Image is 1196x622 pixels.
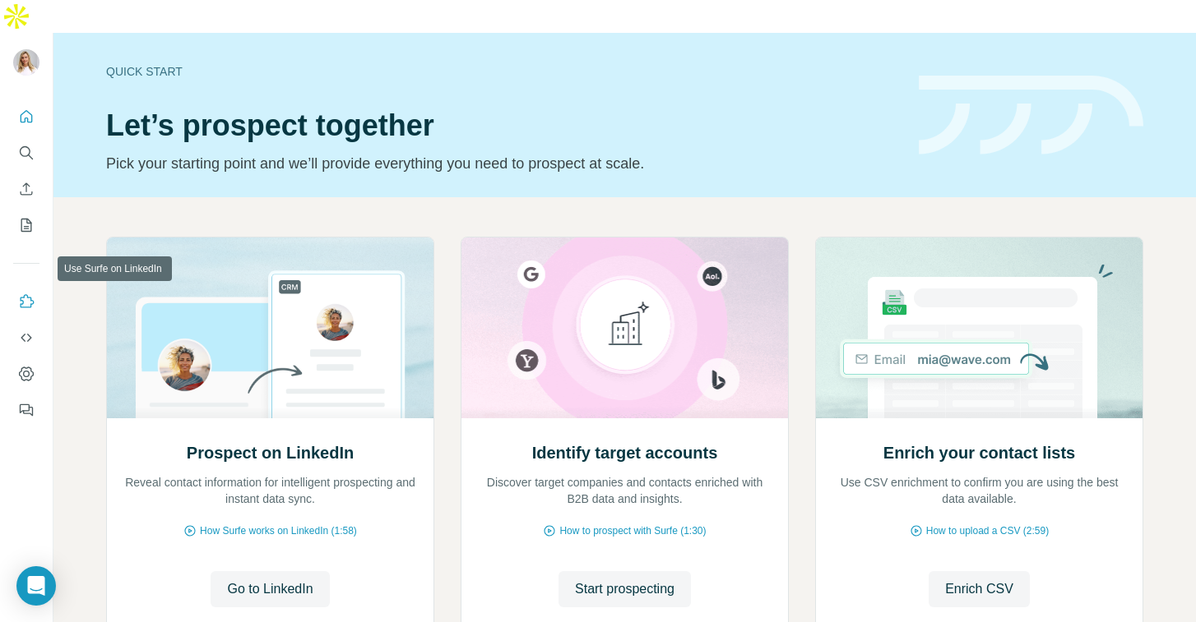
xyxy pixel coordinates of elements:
[929,571,1030,607] button: Enrich CSV
[883,441,1075,464] h2: Enrich your contact lists
[123,474,417,507] p: Reveal contact information for intelligent prospecting and instant data sync.
[106,152,899,175] p: Pick your starting point and we’ll provide everything you need to prospect at scale.
[106,109,899,142] h1: Let’s prospect together
[13,49,39,76] img: Avatar
[106,63,899,80] div: Quick start
[559,571,691,607] button: Start prospecting
[815,237,1143,418] img: Enrich your contact lists
[478,474,772,507] p: Discover target companies and contacts enriched with B2B data and insights.
[16,566,56,606] div: Open Intercom Messenger
[187,441,354,464] h2: Prospect on LinkedIn
[832,474,1126,507] p: Use CSV enrichment to confirm you are using the best data available.
[227,579,313,599] span: Go to LinkedIn
[106,237,434,418] img: Prospect on LinkedIn
[13,138,39,168] button: Search
[919,76,1143,155] img: banner
[13,102,39,131] button: Quick start
[575,579,674,599] span: Start prospecting
[461,237,789,418] img: Identify target accounts
[13,174,39,204] button: Enrich CSV
[945,579,1013,599] span: Enrich CSV
[559,523,706,538] span: How to prospect with Surfe (1:30)
[13,323,39,352] button: Use Surfe API
[13,395,39,425] button: Feedback
[200,523,357,538] span: How Surfe works on LinkedIn (1:58)
[13,359,39,389] button: Dashboard
[211,571,329,607] button: Go to LinkedIn
[13,210,39,240] button: My lists
[532,441,718,464] h2: Identify target accounts
[926,523,1049,538] span: How to upload a CSV (2:59)
[13,287,39,316] button: Use Surfe on LinkedIn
